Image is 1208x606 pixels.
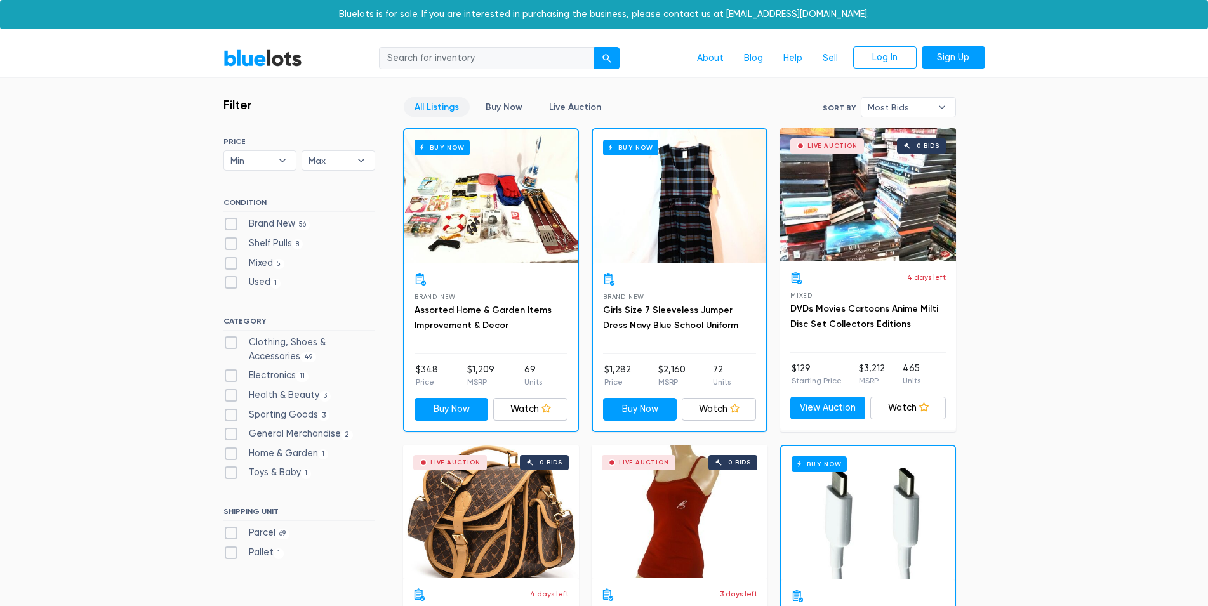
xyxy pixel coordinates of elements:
[273,259,285,269] span: 5
[223,217,310,231] label: Brand New
[524,376,542,388] p: Units
[603,305,738,331] a: Girls Size 7 Sleeveless Jumper Dress Navy Blue School Uniform
[403,445,579,578] a: Live Auction 0 bids
[604,376,631,388] p: Price
[318,449,329,459] span: 1
[223,388,331,402] label: Health & Beauty
[593,129,766,263] a: Buy Now
[540,459,562,466] div: 0 bids
[929,98,955,117] b: ▾
[859,362,885,387] li: $3,212
[223,427,354,441] label: General Merchandise
[223,546,284,560] label: Pallet
[275,529,290,539] span: 69
[415,140,470,155] h6: Buy Now
[903,362,920,387] li: 465
[223,408,330,422] label: Sporting Goods
[792,456,847,472] h6: Buy Now
[404,97,470,117] a: All Listings
[713,376,731,388] p: Units
[223,256,285,270] label: Mixed
[903,375,920,386] p: Units
[792,375,842,386] p: Starting Price
[917,143,939,149] div: 0 bids
[430,459,481,466] div: Live Auction
[823,102,856,114] label: Sort By
[223,369,309,383] label: Electronics
[524,363,542,388] li: 69
[223,97,252,112] h3: Filter
[319,391,331,401] span: 3
[790,303,938,329] a: DVDs Movies Cartoons Anime Milti Disc Set Collectors Editions
[658,363,686,388] li: $2,160
[870,397,946,419] a: Watch
[868,98,931,117] span: Most Bids
[415,305,552,331] a: Assorted Home & Garden Items Improvement & Decor
[792,362,842,387] li: $129
[223,526,290,540] label: Parcel
[270,279,281,289] span: 1
[530,588,569,600] p: 4 days left
[318,411,330,421] span: 3
[682,398,756,421] a: Watch
[687,46,734,70] a: About
[728,459,751,466] div: 0 bids
[223,137,375,146] h6: PRICE
[230,151,272,170] span: Min
[619,459,669,466] div: Live Auction
[493,398,567,421] a: Watch
[379,47,595,70] input: Search for inventory
[853,46,917,69] a: Log In
[416,376,438,388] p: Price
[603,293,644,300] span: Brand New
[790,292,813,299] span: Mixed
[223,466,312,480] label: Toys & Baby
[720,588,757,600] p: 3 days left
[223,49,302,67] a: BlueLots
[713,363,731,388] li: 72
[603,398,677,421] a: Buy Now
[223,507,375,521] h6: SHIPPING UNIT
[538,97,612,117] a: Live Auction
[223,317,375,331] h6: CATEGORY
[274,548,284,558] span: 1
[300,352,317,362] span: 49
[223,336,375,363] label: Clothing, Shoes & Accessories
[658,376,686,388] p: MSRP
[348,151,375,170] b: ▾
[223,198,375,212] h6: CONDITION
[416,363,438,388] li: $348
[603,140,658,155] h6: Buy Now
[604,363,631,388] li: $1,282
[773,46,813,70] a: Help
[269,151,296,170] b: ▾
[223,275,281,289] label: Used
[415,293,456,300] span: Brand New
[475,97,533,117] a: Buy Now
[813,46,848,70] a: Sell
[223,237,303,251] label: Shelf Pulls
[859,375,885,386] p: MSRP
[790,397,866,419] a: View Auction
[780,128,956,261] a: Live Auction 0 bids
[592,445,767,578] a: Live Auction 0 bids
[807,143,858,149] div: Live Auction
[341,430,354,440] span: 2
[404,129,578,263] a: Buy Now
[907,272,946,283] p: 4 days left
[467,363,494,388] li: $1,209
[922,46,985,69] a: Sign Up
[301,469,312,479] span: 1
[781,446,955,579] a: Buy Now
[467,376,494,388] p: MSRP
[309,151,350,170] span: Max
[734,46,773,70] a: Blog
[292,239,303,249] span: 8
[223,447,329,461] label: Home & Garden
[296,372,309,382] span: 11
[295,220,310,230] span: 56
[415,398,489,421] a: Buy Now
